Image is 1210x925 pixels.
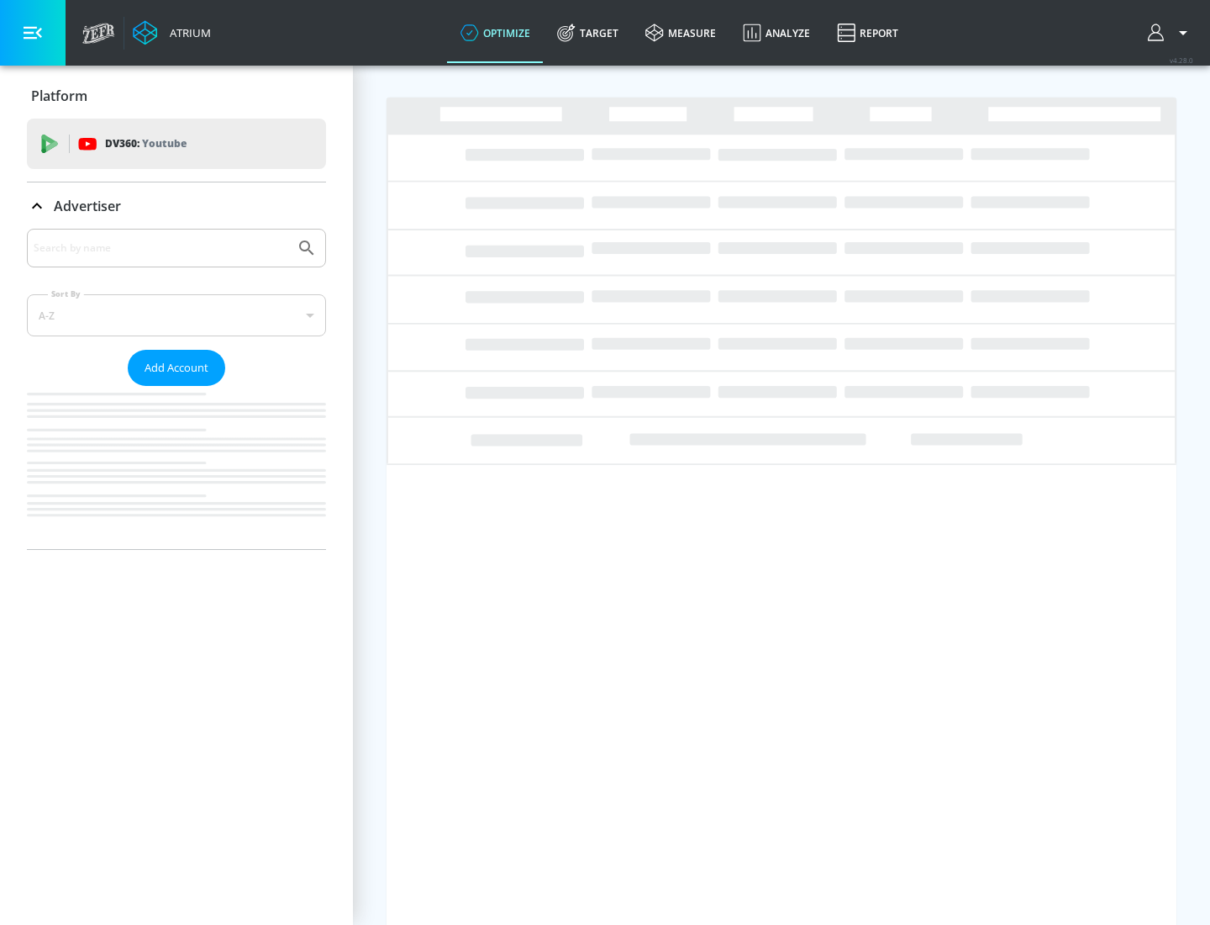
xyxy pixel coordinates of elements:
div: Advertiser [27,229,326,549]
div: Atrium [163,25,211,40]
a: Atrium [133,20,211,45]
button: Add Account [128,350,225,386]
p: Advertiser [54,197,121,215]
p: DV360: [105,135,187,153]
div: DV360: Youtube [27,119,326,169]
p: Platform [31,87,87,105]
a: optimize [447,3,544,63]
a: Analyze [729,3,823,63]
p: Youtube [142,135,187,152]
span: v 4.28.0 [1170,55,1193,65]
div: Platform [27,72,326,119]
a: Target [544,3,632,63]
a: measure [632,3,729,63]
label: Sort By [48,288,84,299]
div: Advertiser [27,182,326,230]
div: A-Z [27,294,326,336]
nav: list of Advertiser [27,386,326,549]
a: Report [823,3,912,63]
input: Search by name [34,237,288,259]
span: Add Account [145,358,208,378]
